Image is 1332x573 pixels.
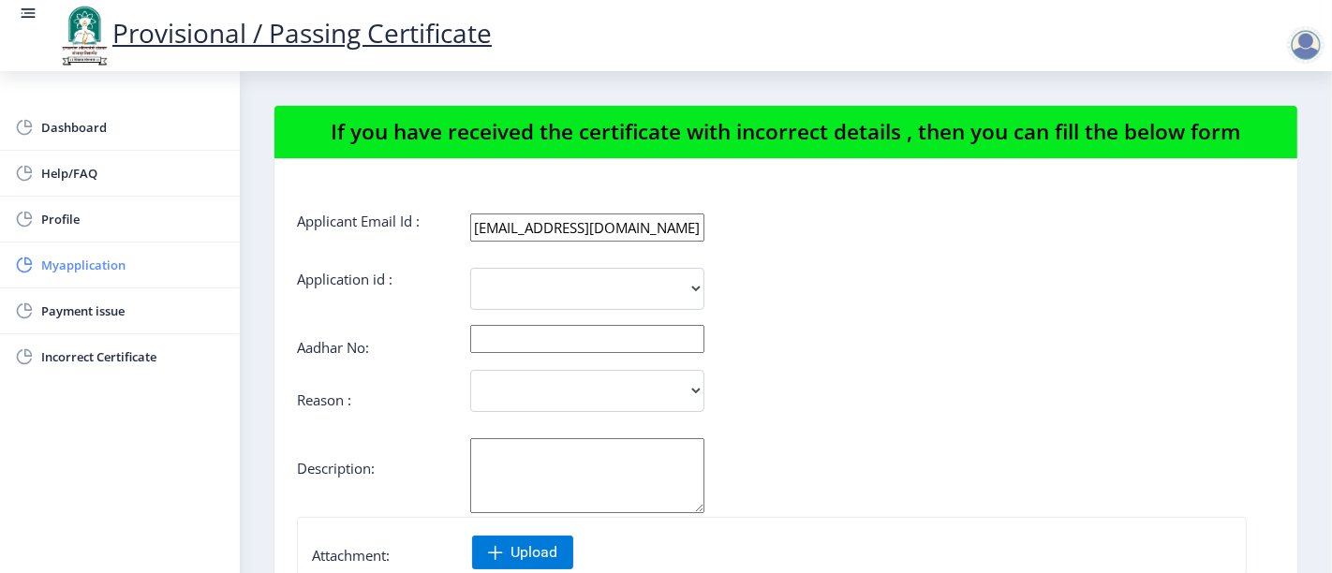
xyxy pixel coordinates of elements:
span: Profile [41,208,225,230]
img: logo [56,4,112,67]
span: Incorrect Certificate [41,345,225,368]
a: Provisional / Passing Certificate [56,15,492,51]
span: Help/FAQ [41,162,225,184]
label: Aadhar No: [297,338,369,357]
label: Applicant Email Id : [297,212,420,230]
span: Dashboard [41,116,225,139]
label: Attachment: [312,546,390,565]
span: Payment issue [41,300,225,322]
nb-card-header: If you have received the certificate with incorrect details , then you can fill the below form [274,106,1297,159]
span: Upload [511,543,557,562]
label: Description: [297,459,375,477]
span: Myapplication [41,254,225,276]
